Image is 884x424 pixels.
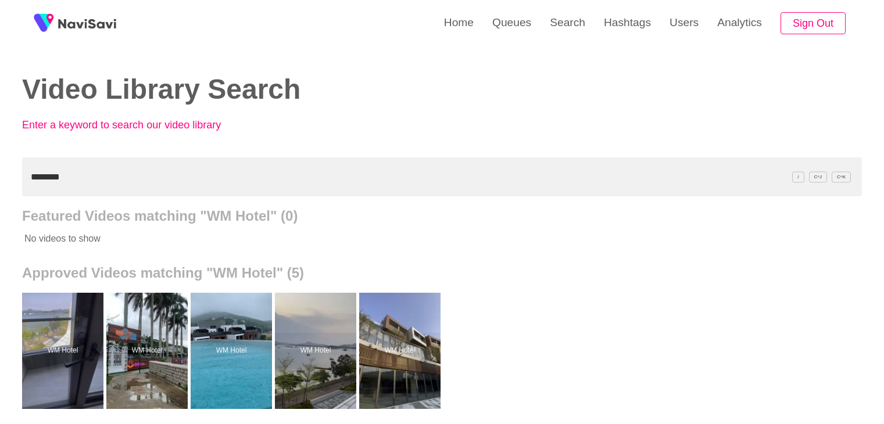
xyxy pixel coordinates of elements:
h2: Approved Videos matching "WM Hotel" (5) [22,265,862,281]
p: No videos to show [22,224,778,253]
p: Enter a keyword to search our video library [22,119,278,131]
h2: Featured Videos matching "WM Hotel" (0) [22,208,862,224]
h2: Video Library Search [22,74,424,105]
a: WM HotelWM Hotel [275,293,359,409]
span: / [792,171,804,182]
a: WM HotelWM Hotel [359,293,443,409]
img: fireSpot [29,9,58,38]
a: WM HotelWM Hotel [106,293,191,409]
span: C^J [809,171,828,182]
img: fireSpot [58,17,116,29]
a: WM HotelWM Hotel [22,293,106,409]
span: C^K [832,171,851,182]
a: WM HotelWM Hotel [191,293,275,409]
button: Sign Out [781,12,846,35]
